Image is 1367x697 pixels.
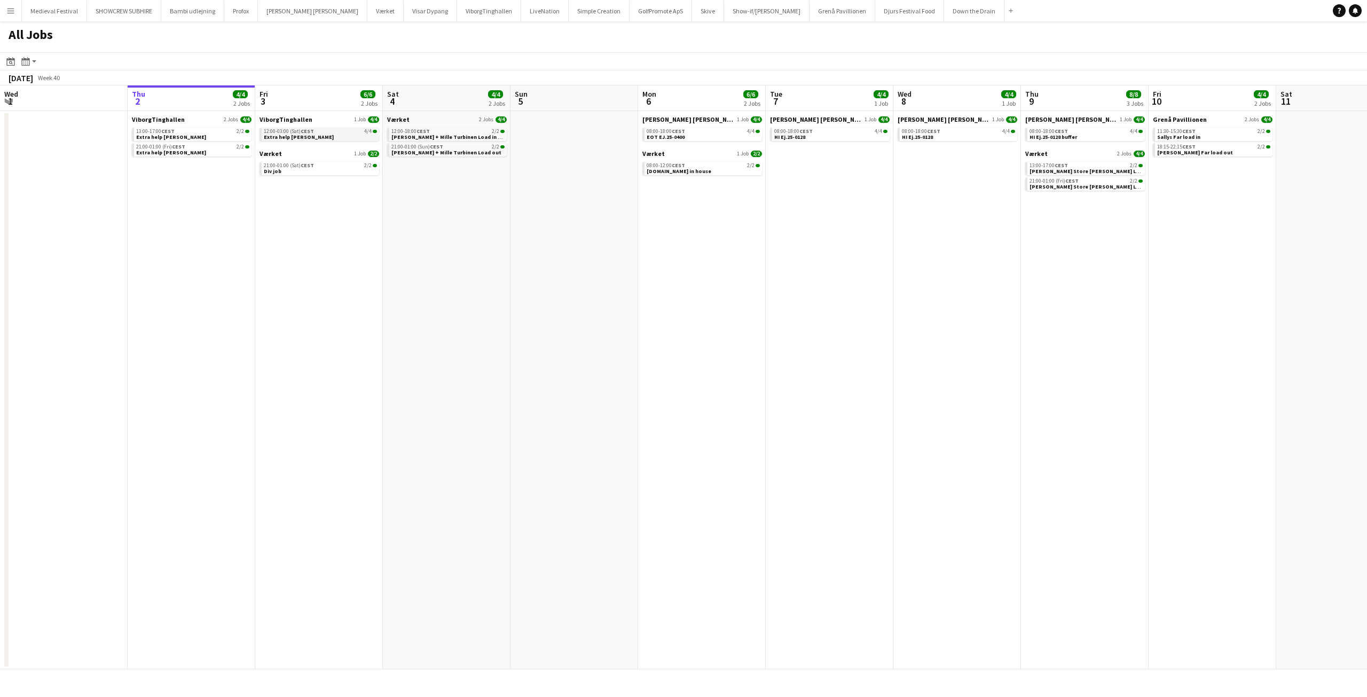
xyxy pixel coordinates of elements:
a: 13:00-17:00CEST2/2Extra help [PERSON_NAME] [136,128,249,140]
span: 4/4 [1130,129,1137,134]
span: CEST [417,128,430,135]
a: 21:00-01:00 (Fri)CEST2/2[PERSON_NAME] Store [PERSON_NAME] Load out [1030,177,1143,190]
button: Medieval Festival [22,1,87,21]
span: 21:00-01:00 (Sat) [264,163,314,168]
a: [PERSON_NAME] [PERSON_NAME]1 Job4/4 [898,115,1017,123]
div: 2 Jobs [744,99,760,107]
div: Værket1 Job2/221:00-01:00 (Sat)CEST2/2Div job [260,150,379,177]
span: Extra help Tinghallen [136,134,206,140]
span: CEST [1065,177,1079,184]
span: 4/4 [233,90,248,98]
button: Bambi udlejning [161,1,224,21]
span: 8 [896,95,912,107]
span: 10 [1151,95,1161,107]
span: 18:15-22:15 [1157,144,1196,150]
span: 1 Job [737,151,749,157]
div: [DATE] [9,73,33,83]
div: Værket2 Jobs4/412:00-18:00CEST2/2[PERSON_NAME] + Mille Turbinen Load in at 12.00 hours21:00-01:00... [387,115,507,159]
span: 2/2 [756,164,760,167]
span: 4/4 [1134,151,1145,157]
span: 4/4 [878,116,890,123]
span: CEST [799,128,813,135]
a: 12:00-03:00 (Sat)CEST4/4Extra help [PERSON_NAME] [264,128,377,140]
span: 2/2 [751,151,762,157]
span: CEST [672,162,685,169]
span: Wed [4,89,18,99]
span: Thu [1025,89,1039,99]
span: Thu [132,89,145,99]
div: 2 Jobs [1254,99,1271,107]
span: 9 [1024,95,1039,107]
span: Tue [770,89,782,99]
span: Danny Black Luna [1025,115,1118,123]
div: 3 Jobs [1127,99,1143,107]
span: 11:30-15:30 [1157,129,1196,134]
span: 2/2 [492,144,499,150]
span: 8/8 [1126,90,1141,98]
span: 2 Jobs [479,116,493,123]
span: Teater Store sal Load in [1030,168,1152,175]
a: 11:30-15:30CEST2/2Sallys Far load in [1157,128,1270,140]
a: 08:00-18:00CEST4/4HI Ej.25-0128 buffer [1030,128,1143,140]
span: Wed [898,89,912,99]
div: [PERSON_NAME] [PERSON_NAME]1 Job4/408:00-18:00CEST4/4HI Ej.25-0128 [770,115,890,143]
span: Værket [387,115,410,123]
span: 5 [513,95,528,107]
span: 12:00-03:00 (Sat) [264,129,314,134]
span: CEST [301,128,314,135]
span: 4/4 [1002,129,1010,134]
span: 4/4 [1261,116,1272,123]
span: 1 [3,95,18,107]
span: 2/2 [492,129,499,134]
span: 4/4 [751,116,762,123]
span: 4/4 [1001,90,1016,98]
span: 1 Job [865,116,876,123]
button: Profox [224,1,258,21]
button: ViborgTinghallen [457,1,521,21]
span: HI Ej.25-0128 [902,134,933,140]
div: ViborgTinghallen1 Job4/412:00-03:00 (Sat)CEST4/4Extra help [PERSON_NAME] [260,115,379,150]
span: 2/2 [1266,130,1270,133]
span: 2/2 [1258,129,1265,134]
a: Værket2 Jobs4/4 [387,115,507,123]
span: 13:00-17:00 [136,129,175,134]
span: 08:00-18:00 [902,129,940,134]
div: ViborgTinghallen2 Jobs4/413:00-17:00CEST2/2Extra help [PERSON_NAME]21:00-01:00 (Fri)CEST2/2Extra ... [132,115,252,159]
span: CEST [430,143,443,150]
span: 2/2 [747,163,755,168]
span: ViborgTinghallen [132,115,185,123]
span: 4/4 [488,90,503,98]
span: Værket [260,150,282,158]
span: 4/4 [496,116,507,123]
a: Værket2 Jobs4/4 [1025,150,1145,158]
a: 08:00-18:00CEST4/4EOT EJ.25-0400 [647,128,760,140]
span: Grenå Pavillionen [1153,115,1207,123]
a: 21:00-01:00 (Sun)CEST2/2[PERSON_NAME] + Mille Turbinen Load out [391,143,505,155]
span: 21:00-01:00 (Fri) [1030,178,1079,184]
span: 2/2 [373,164,377,167]
a: 08:00-12:00CEST2/2[DOMAIN_NAME] in house [647,162,760,174]
span: 08:00-12:00 [647,163,685,168]
span: 2 [130,95,145,107]
a: 12:00-18:00CEST2/2[PERSON_NAME] + Mille Turbinen Load in at 12.00 hours [391,128,505,140]
span: 08:00-18:00 [647,129,685,134]
span: 4 [386,95,399,107]
span: 2/2 [245,145,249,148]
div: 2 Jobs [233,99,250,107]
span: 2/2 [237,144,244,150]
span: 2/2 [1130,178,1137,184]
a: 13:00-17:00CEST2/2[PERSON_NAME] Store [PERSON_NAME] Load in [1030,162,1143,174]
button: Show-if/[PERSON_NAME] [724,1,810,21]
span: Div job [264,168,281,175]
span: Extra help Tinghallen [136,149,206,156]
span: 2/2 [1138,179,1143,183]
span: CEST [927,128,940,135]
span: CEST [172,143,185,150]
span: Sallys Far load out [1157,149,1233,156]
span: 1 Job [992,116,1004,123]
span: 2 Jobs [1117,151,1132,157]
button: GolfPromote ApS [630,1,692,21]
button: LiveNation [521,1,569,21]
span: 12:00-18:00 [391,129,430,134]
button: [PERSON_NAME] [PERSON_NAME] [258,1,367,21]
